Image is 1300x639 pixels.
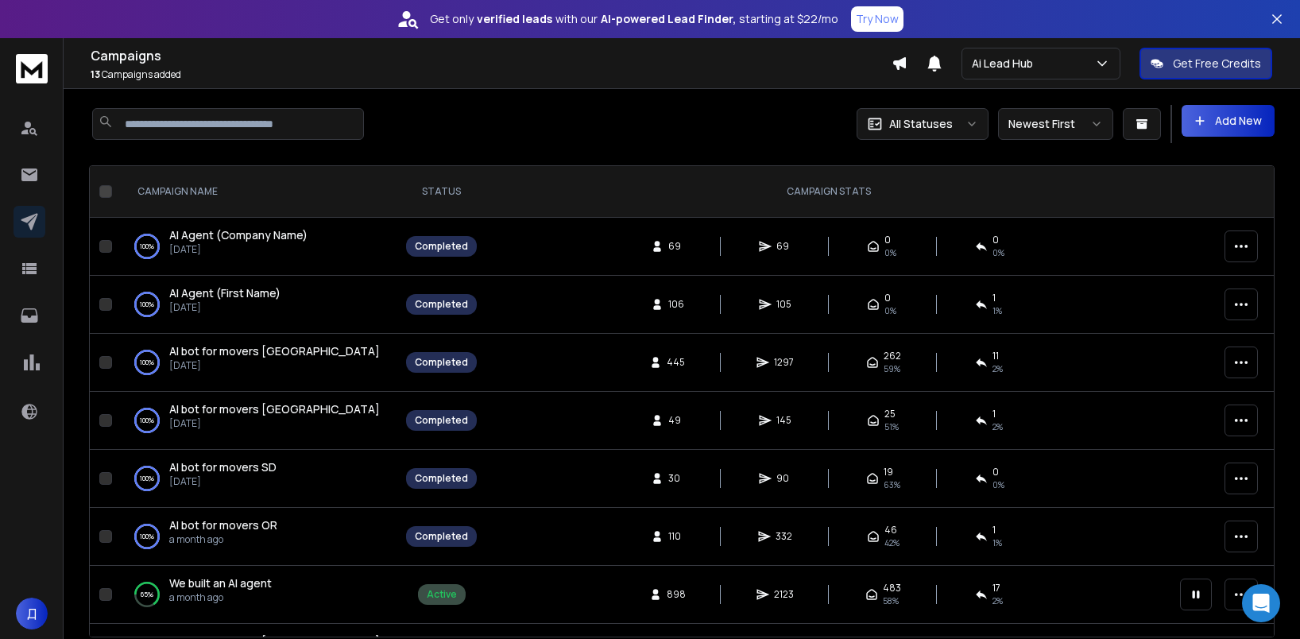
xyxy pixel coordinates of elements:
span: AI Agent (Company Name) [169,227,308,242]
span: 0 [992,466,999,478]
span: AI bot for movers OR [169,517,277,532]
p: [DATE] [169,417,380,430]
span: 58 % [883,594,899,607]
button: Newest First [998,108,1113,140]
span: 69 [668,240,684,253]
div: Completed [415,298,468,311]
span: 105 [776,298,792,311]
p: 100 % [140,471,154,486]
th: STATUS [397,166,486,218]
span: 262 [884,350,901,362]
span: 332 [776,530,792,543]
a: AI bot for movers OR [169,517,277,533]
span: 59 % [884,362,900,375]
div: Active [427,588,457,601]
img: logo [16,54,48,83]
div: Completed [415,240,468,253]
span: 25 [884,408,896,420]
p: a month ago [169,533,277,546]
button: Try Now [851,6,903,32]
p: a month ago [169,591,272,604]
a: We built an AI agent [169,575,272,591]
span: 0 [992,234,999,246]
span: 445 [667,356,685,369]
p: 100 % [140,412,154,428]
span: 0 % [992,478,1004,491]
p: [DATE] [169,475,277,488]
span: AI bot for movers SD [169,459,277,474]
p: All Statuses [889,116,953,132]
span: 145 [776,414,792,427]
p: Campaigns added [91,68,892,81]
a: AI Agent (First Name) [169,285,281,301]
button: Д [16,598,48,629]
p: Try Now [856,11,899,27]
p: 100 % [140,296,154,312]
span: 898 [667,588,686,601]
span: 11 [992,350,999,362]
p: Get only with our starting at $22/mo [430,11,838,27]
td: 100%AI bot for movers SD[DATE] [118,450,397,508]
button: Get Free Credits [1139,48,1272,79]
td: 100%AI bot for movers [GEOGRAPHIC_DATA][DATE] [118,334,397,392]
span: 2 % [992,362,1003,375]
span: 2 % [992,594,1003,607]
strong: AI-powered Lead Finder, [601,11,736,27]
p: Get Free Credits [1173,56,1261,72]
div: Completed [415,472,468,485]
span: We built an AI agent [169,575,272,591]
p: 65 % [141,587,153,602]
td: 100%AI Agent (Company Name)[DATE] [118,218,397,276]
span: 1297 [774,356,794,369]
a: AI bot for movers [GEOGRAPHIC_DATA] [169,401,380,417]
div: Open Intercom Messenger [1242,584,1280,622]
p: Ai Lead Hub [972,56,1039,72]
span: AI Agent (First Name) [169,285,281,300]
span: 51 % [884,420,899,433]
span: 49 [668,414,684,427]
div: Completed [415,530,468,543]
span: 42 % [884,536,900,549]
span: 483 [883,582,901,594]
p: [DATE] [169,243,308,256]
span: 0 [884,292,891,304]
span: 1 [992,292,996,304]
p: 100 % [140,529,154,544]
span: AI bot for movers [GEOGRAPHIC_DATA] [169,343,380,358]
span: 19 [884,466,893,478]
div: Completed [415,414,468,427]
span: 0 % [992,246,1004,259]
span: 90 [776,472,792,485]
p: [DATE] [169,359,380,372]
span: 1 [992,408,996,420]
p: 100 % [140,354,154,370]
p: 100 % [140,238,154,254]
span: 0 [884,234,891,246]
th: CAMPAIGN STATS [486,166,1170,218]
span: 0 % [884,246,896,259]
span: 1 % [992,304,1002,317]
td: 100%AI Agent (First Name)[DATE] [118,276,397,334]
a: AI bot for movers [GEOGRAPHIC_DATA] [169,343,380,359]
button: Add New [1182,105,1275,137]
span: 17 [992,582,1000,594]
h1: Campaigns [91,46,892,65]
span: 110 [668,530,684,543]
div: Completed [415,356,468,369]
td: 100%AI bot for movers [GEOGRAPHIC_DATA][DATE] [118,392,397,450]
span: 69 [776,240,792,253]
span: 63 % [884,478,900,491]
span: AI bot for movers [GEOGRAPHIC_DATA] [169,401,380,416]
span: 13 [91,68,100,81]
span: 1 [992,524,996,536]
span: 2 % [992,420,1003,433]
td: 100%AI bot for movers ORa month ago [118,508,397,566]
p: [DATE] [169,301,281,314]
span: 2123 [774,588,794,601]
a: AI bot for movers SD [169,459,277,475]
span: 0 % [884,304,896,317]
span: 1 % [992,536,1002,549]
span: 106 [668,298,684,311]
